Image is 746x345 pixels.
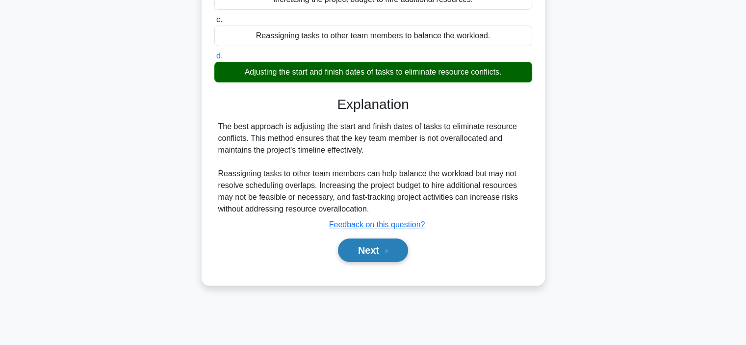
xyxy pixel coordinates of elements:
div: Adjusting the start and finish dates of tasks to eliminate resource conflicts. [214,62,532,82]
div: The best approach is adjusting the start and finish dates of tasks to eliminate resource conflict... [218,121,528,215]
h3: Explanation [220,96,526,113]
a: Feedback on this question? [329,220,425,229]
div: Reassigning tasks to other team members to balance the workload. [214,26,532,46]
span: c. [216,15,222,24]
span: d. [216,52,223,60]
button: Next [338,239,408,262]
